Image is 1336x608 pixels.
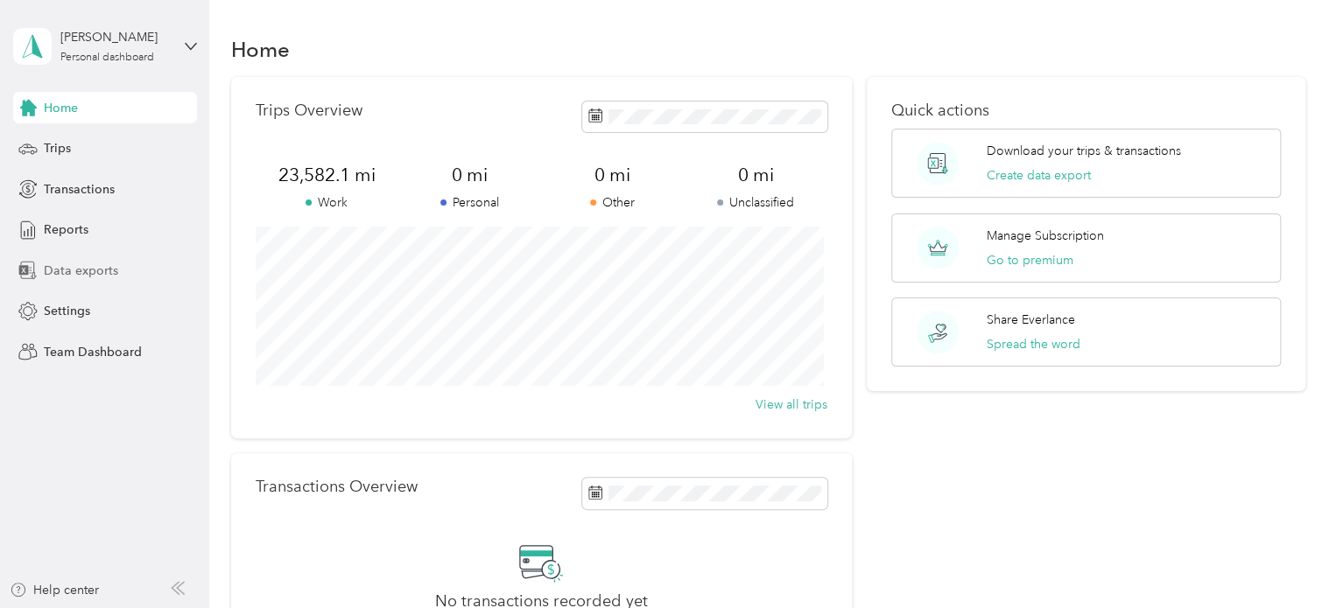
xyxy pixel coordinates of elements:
div: Personal dashboard [60,52,154,63]
iframe: Everlance-gr Chat Button Frame [1238,510,1336,608]
button: Create data export [987,166,1091,185]
p: Work [256,193,398,212]
p: Personal [398,193,541,212]
span: Settings [44,302,90,320]
button: Spread the word [987,335,1080,353]
span: Home [44,99,78,117]
span: 23,582.1 mi [256,163,398,187]
p: Manage Subscription [987,227,1104,245]
p: Transactions Overview [256,478,418,496]
button: View all trips [756,395,827,414]
span: Trips [44,139,71,157]
span: 0 mi [541,163,684,187]
p: Download your trips & transactions [987,142,1181,160]
span: 0 mi [684,163,826,187]
button: Go to premium [987,251,1073,269]
p: Other [541,193,684,212]
span: Team Dashboard [44,343,142,361]
button: Help center [10,581,99,599]
p: Share Everlance [987,311,1075,329]
p: Quick actions [891,101,1281,120]
p: Trips Overview [256,101,362,120]
span: Transactions [44,180,115,199]
span: 0 mi [398,163,541,187]
div: [PERSON_NAME] [60,28,170,46]
h1: Home [231,40,290,59]
p: Unclassified [684,193,826,212]
span: Data exports [44,262,118,280]
span: Reports [44,220,88,239]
